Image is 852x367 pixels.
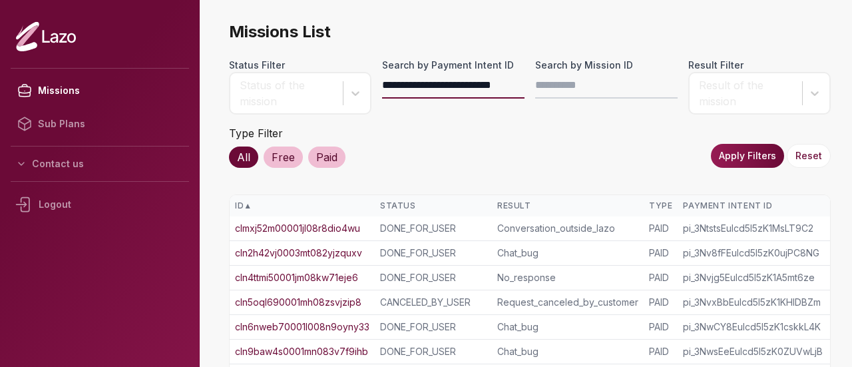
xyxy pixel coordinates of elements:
span: ▲ [244,200,252,211]
div: PAID [649,320,672,334]
div: pi_3NwCY8Eulcd5I5zK1cskkL4K [683,320,830,334]
div: Chat_bug [497,345,638,358]
div: DONE_FOR_USER [380,246,487,260]
div: pi_3NtstsEulcd5I5zK1MsLT9C2 [683,222,830,235]
div: pi_3NwsEeEulcd5I5zK0ZUVwLjB [683,345,830,358]
span: Missions List [229,21,831,43]
div: PAID [649,296,672,309]
a: cln6nweb70001l008n9oyny33 [235,320,369,334]
label: Status Filter [229,59,371,72]
label: Result Filter [688,59,831,72]
div: Chat_bug [497,320,638,334]
div: Result of the mission [699,77,795,109]
div: PAID [649,222,672,235]
div: DONE_FOR_USER [380,345,487,358]
div: PAID [649,271,672,284]
div: Request_canceled_by_customer [497,296,638,309]
div: ID [235,200,369,211]
div: Free [264,147,303,168]
div: Status [380,200,487,211]
div: Chat_bug [497,246,638,260]
a: cln2h42vj0003mt082yjzquxv [235,246,362,260]
div: PAID [649,246,672,260]
div: pi_3Nvjg5Eulcd5I5zK1A5mt6ze [683,271,830,284]
div: Conversation_outside_lazo [497,222,638,235]
a: Missions [11,74,189,107]
div: PAID [649,345,672,358]
div: DONE_FOR_USER [380,271,487,284]
a: clmxj52m00001jl08r8dio4wu [235,222,360,235]
button: Apply Filters [711,144,784,168]
div: All [229,147,258,168]
div: Status of the mission [240,77,336,109]
div: Paid [308,147,345,168]
button: Reset [787,144,831,168]
div: No_response [497,271,638,284]
div: Result [497,200,638,211]
div: Payment Intent ID [683,200,830,211]
div: DONE_FOR_USER [380,222,487,235]
label: Type Filter [229,127,283,140]
a: cln5oql690001mh08zsvjzip8 [235,296,361,309]
div: DONE_FOR_USER [380,320,487,334]
div: Logout [11,187,189,222]
div: Type [649,200,672,211]
a: Sub Plans [11,107,189,141]
label: Search by Payment Intent ID [382,59,525,72]
a: cln4ttmi50001jm08kw71eje6 [235,271,358,284]
button: Contact us [11,152,189,176]
div: pi_3NvxBbEulcd5I5zK1KHIDBZm [683,296,830,309]
div: CANCELED_BY_USER [380,296,487,309]
a: cln9baw4s0001mn083v7f9ihb [235,345,368,358]
label: Search by Mission ID [535,59,678,72]
div: pi_3Nv8fFEulcd5I5zK0ujPC8NG [683,246,830,260]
